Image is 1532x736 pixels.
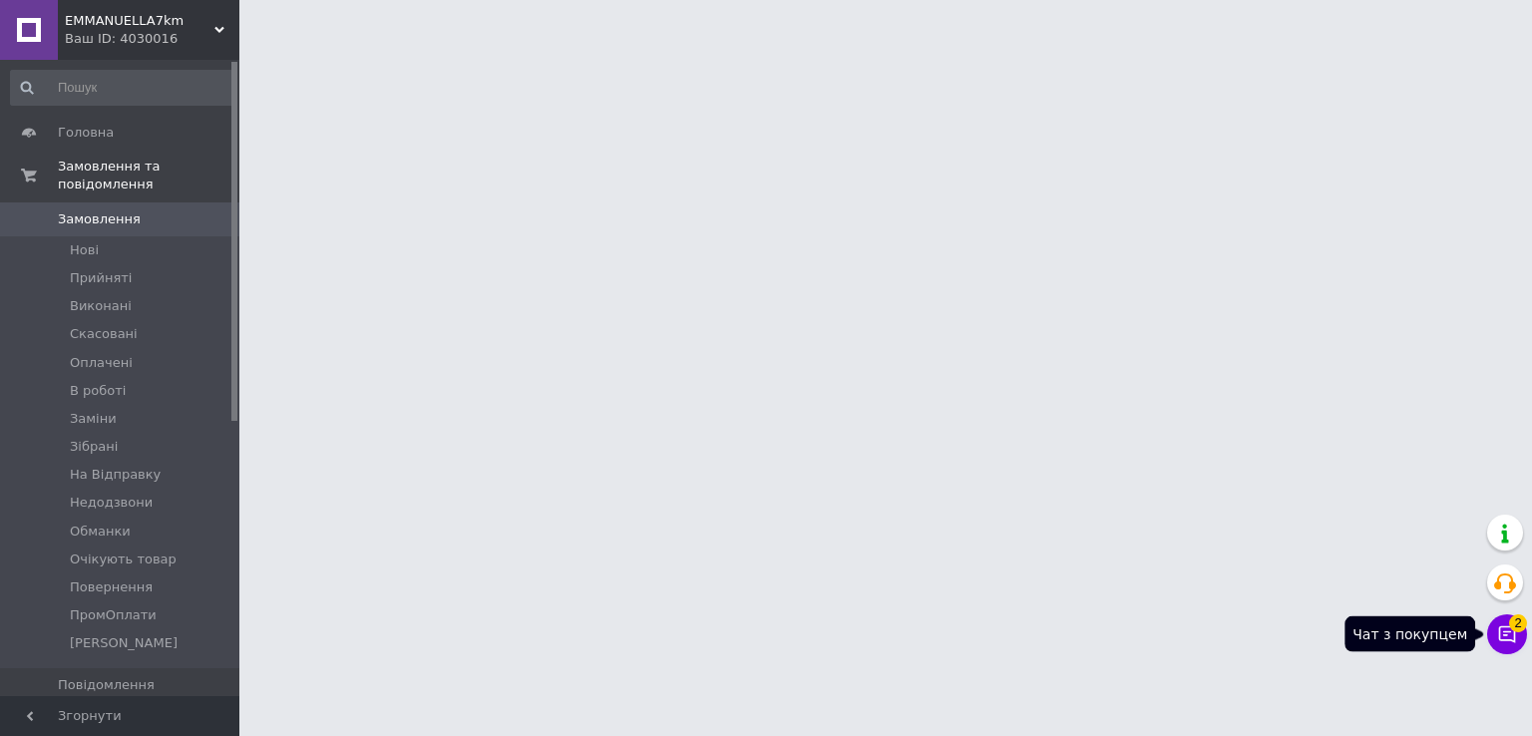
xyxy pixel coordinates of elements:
span: Виконані [70,297,132,315]
span: ПромОплати [70,606,157,624]
span: Прийняті [70,269,132,287]
span: Обманки [70,523,131,541]
button: Чат з покупцем2 [1487,614,1527,654]
span: Скасовані [70,325,138,343]
span: Нові [70,241,99,259]
span: Недодзвони [70,494,153,512]
span: Головна [58,124,114,142]
span: Заміни [70,410,117,428]
span: Очікують товар [70,551,177,568]
span: 2 [1509,614,1527,632]
div: Ваш ID: 4030016 [65,30,239,48]
span: Замовлення та повідомлення [58,158,239,193]
span: [PERSON_NAME] [70,634,178,652]
span: Зібрані [70,438,118,456]
span: Повернення [70,578,153,596]
span: Повідомлення [58,676,155,694]
span: Оплачені [70,354,133,372]
span: Замовлення [58,210,141,228]
div: Чат з покупцем [1344,616,1475,652]
span: В роботі [70,382,126,400]
span: EMMANUELLA7km [65,12,214,30]
span: На Відправку [70,466,161,484]
input: Пошук [10,70,235,106]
